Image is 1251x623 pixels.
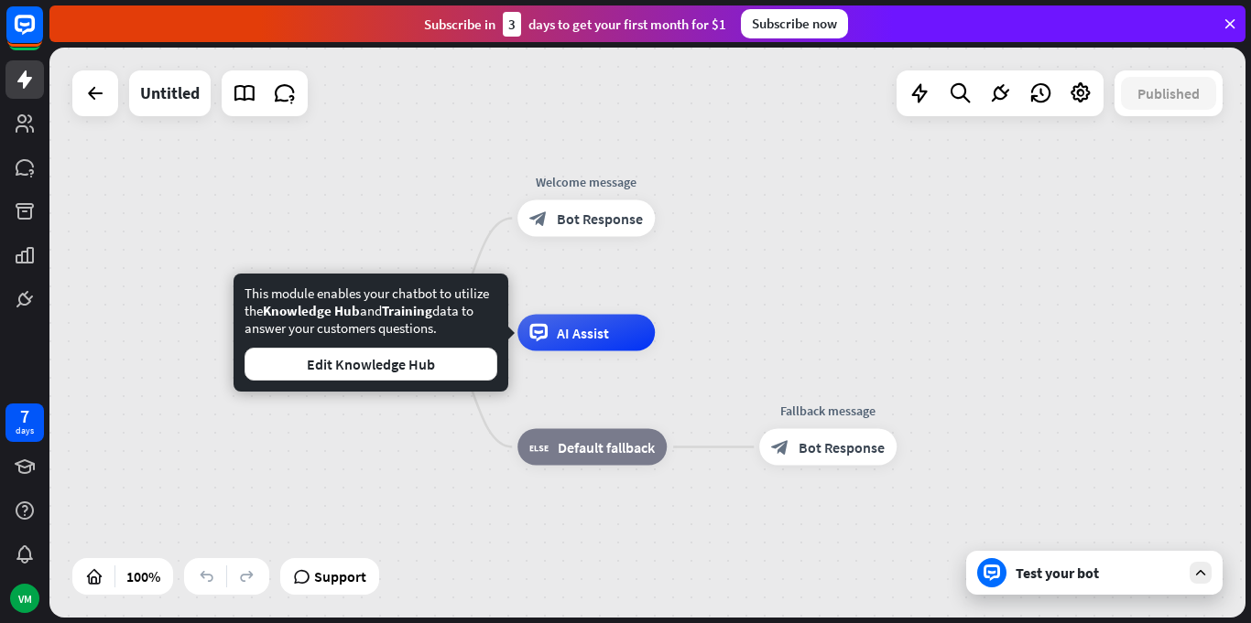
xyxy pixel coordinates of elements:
div: Test your bot [1016,564,1180,582]
i: block_bot_response [771,438,789,457]
span: AI Assist [557,324,609,342]
div: Fallback message [745,402,910,420]
div: Welcome message [504,173,669,191]
button: Published [1121,77,1216,110]
div: Untitled [140,70,200,116]
div: 7 [20,408,29,424]
div: This module enables your chatbot to utilize the and data to answer your customers questions. [245,285,497,381]
span: Default fallback [558,438,655,457]
i: block_bot_response [529,209,548,228]
div: VM [10,584,39,613]
span: Knowledge Hub [263,302,360,319]
div: 3 [503,12,521,37]
div: 100% [121,562,166,591]
i: block_fallback [529,438,549,457]
div: Subscribe in days to get your first month for $1 [424,12,726,37]
span: Support [314,562,366,591]
button: Open LiveChat chat widget [15,7,70,62]
span: Training [382,302,432,319]
div: Subscribe now [741,9,848,38]
div: days [16,424,34,437]
a: 7 days [5,403,44,442]
button: Edit Knowledge Hub [245,348,497,381]
span: Bot Response [557,209,643,228]
span: Bot Response [799,438,885,457]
